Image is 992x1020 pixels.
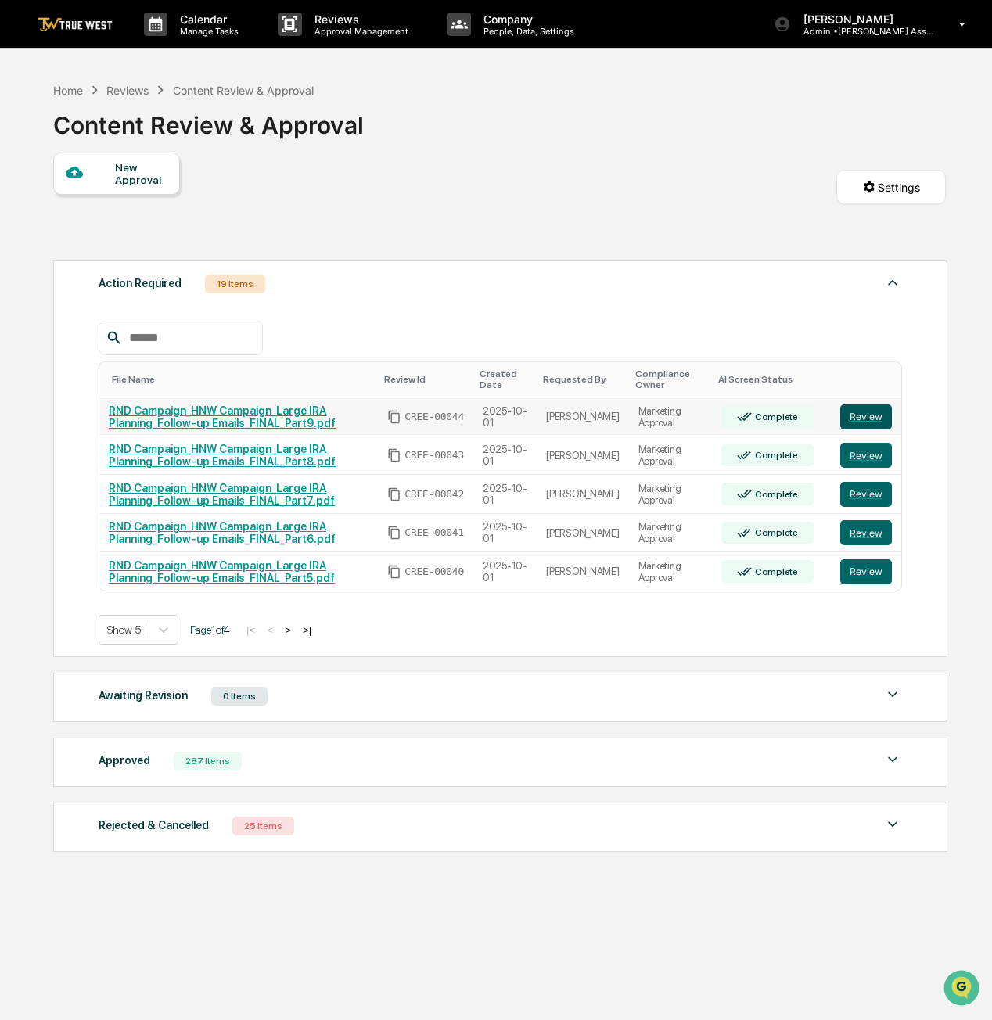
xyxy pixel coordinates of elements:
button: |< [242,623,260,637]
button: Review [840,559,892,584]
a: Powered byPylon [110,264,189,276]
button: Review [840,482,892,507]
div: Complete [752,489,798,500]
a: RND Campaign_HNW Campaign_Large IRA Planning_Follow-up Emails_FINAL_Part5.pdf [109,559,335,584]
span: Copy Id [387,526,401,540]
a: 🖐️Preclearance [9,190,107,218]
p: Reviews [302,13,416,26]
p: Approval Management [302,26,416,37]
div: Approved [99,750,150,770]
a: RND Campaign_HNW Campaign_Large IRA Planning_Follow-up Emails_FINAL_Part6.pdf [109,520,336,545]
span: Copy Id [387,487,401,501]
span: Pylon [156,264,189,276]
div: Toggle SortBy [718,374,825,385]
span: CREE-00044 [404,411,464,423]
span: Copy Id [387,410,401,424]
div: Complete [752,566,798,577]
p: How can we help? [16,32,285,57]
p: Manage Tasks [167,26,246,37]
div: Home [53,84,83,97]
span: Copy Id [387,448,401,462]
a: RND Campaign_HNW Campaign_Large IRA Planning_Follow-up Emails_FINAL_Part8.pdf [109,443,336,468]
td: Marketing Approval [629,436,712,476]
div: Awaiting Revision [99,685,188,706]
td: 2025-10-01 [473,397,537,436]
div: We're available if you need us! [53,135,198,147]
div: Reviews [106,84,149,97]
td: 2025-10-01 [473,514,537,553]
div: 0 Items [211,687,268,706]
img: caret [883,685,902,704]
p: Admin • [PERSON_NAME] Asset Management [791,26,936,37]
td: 2025-10-01 [473,475,537,514]
button: >| [298,623,316,637]
img: caret [883,815,902,834]
img: caret [883,750,902,769]
td: [PERSON_NAME] [537,552,629,591]
button: Review [840,404,892,429]
button: Start new chat [266,124,285,142]
div: New Approval [115,161,167,186]
div: Toggle SortBy [635,368,706,390]
iframe: Open customer support [942,968,984,1011]
a: 🔎Data Lookup [9,220,105,248]
div: Content Review & Approval [173,84,314,97]
p: Company [471,13,582,26]
button: Review [840,443,892,468]
a: 🗄️Attestations [107,190,200,218]
a: RND Campaign_HNW Campaign_Large IRA Planning_Follow-up Emails_FINAL_Part7.pdf [109,482,335,507]
td: Marketing Approval [629,552,712,591]
img: 1746055101610-c473b297-6a78-478c-a979-82029cc54cd1 [16,119,44,147]
span: Page 1 of 4 [190,623,230,636]
button: Review [840,520,892,545]
div: Toggle SortBy [543,374,623,385]
div: 🗄️ [113,198,126,210]
div: 25 Items [232,817,294,835]
span: CREE-00043 [404,449,464,462]
span: Attestations [129,196,194,212]
div: Toggle SortBy [112,374,372,385]
div: Toggle SortBy [480,368,530,390]
div: Complete [752,450,798,461]
div: Toggle SortBy [384,374,467,385]
td: [PERSON_NAME] [537,475,629,514]
span: Preclearance [31,196,101,212]
td: 2025-10-01 [473,552,537,591]
span: CREE-00040 [404,566,464,578]
button: > [280,623,296,637]
div: Complete [752,411,798,422]
td: [PERSON_NAME] [537,397,629,436]
p: Calendar [167,13,246,26]
td: [PERSON_NAME] [537,436,629,476]
div: Action Required [99,273,182,293]
p: People, Data, Settings [471,26,582,37]
div: Toggle SortBy [843,374,895,385]
div: 🔎 [16,228,28,240]
div: 287 Items [174,752,242,770]
img: logo [38,17,113,32]
span: CREE-00042 [404,488,464,501]
a: RND Campaign_HNW Campaign_Large IRA Planning_Follow-up Emails_FINAL_Part9.pdf [109,404,336,429]
td: Marketing Approval [629,475,712,514]
td: Marketing Approval [629,514,712,553]
div: 19 Items [205,275,265,293]
img: caret [883,273,902,292]
div: Content Review & Approval [53,99,364,139]
div: Rejected & Cancelled [99,815,209,835]
td: 2025-10-01 [473,436,537,476]
div: 🖐️ [16,198,28,210]
span: CREE-00041 [404,526,464,539]
p: [PERSON_NAME] [791,13,936,26]
span: Copy Id [387,565,401,579]
td: [PERSON_NAME] [537,514,629,553]
div: Complete [752,527,798,538]
div: Start new chat [53,119,257,135]
span: Data Lookup [31,226,99,242]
